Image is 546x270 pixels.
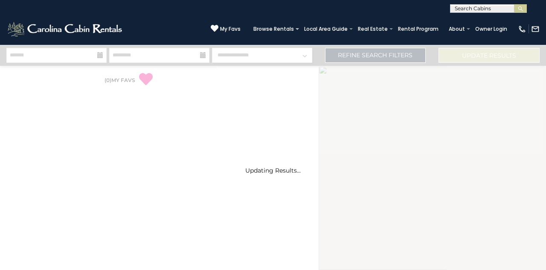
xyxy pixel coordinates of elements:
img: mail-regular-white.png [531,25,540,33]
span: My Favs [220,25,241,33]
a: About [444,23,469,35]
a: Real Estate [354,23,392,35]
a: Rental Program [394,23,443,35]
a: Local Area Guide [300,23,352,35]
img: phone-regular-white.png [518,25,526,33]
img: White-1-2.png [6,21,125,38]
a: Owner Login [471,23,511,35]
a: My Favs [211,24,241,33]
a: Browse Rentals [249,23,298,35]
